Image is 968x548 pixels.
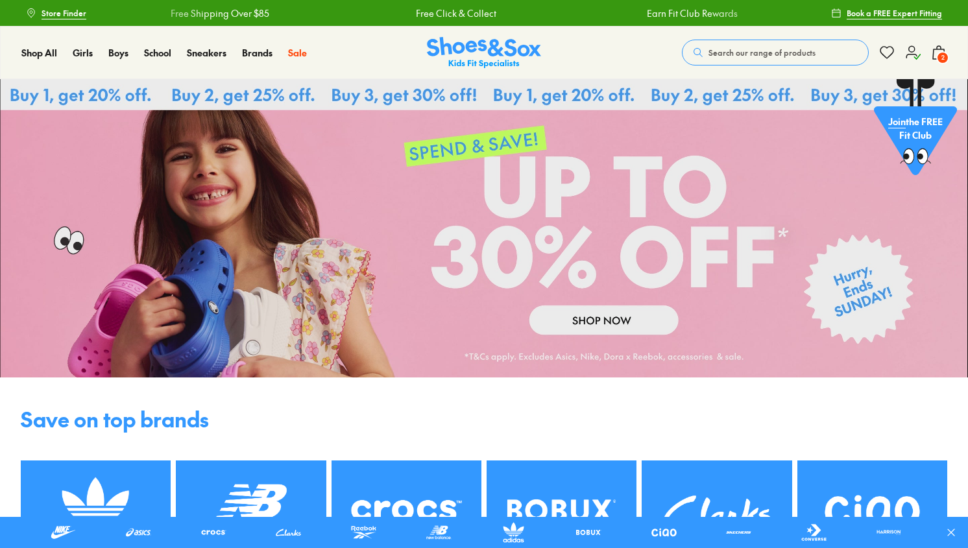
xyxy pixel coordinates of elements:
[874,78,957,182] a: Jointhe FREE Fit Club
[108,46,128,60] a: Boys
[108,46,128,59] span: Boys
[288,46,307,59] span: Sale
[427,37,541,69] img: SNS_Logo_Responsive.svg
[646,6,737,20] a: Earn Fit Club Rewards
[26,1,86,25] a: Store Finder
[936,51,949,64] span: 2
[888,115,906,128] span: Join
[288,46,307,60] a: Sale
[874,104,957,152] p: the FREE Fit Club
[242,46,272,59] span: Brands
[144,46,171,60] a: School
[682,40,869,66] button: Search our range of products
[931,38,947,67] button: 2
[831,1,942,25] a: Book a FREE Expert Fitting
[73,46,93,59] span: Girls
[21,46,57,60] a: Shop All
[847,7,942,19] span: Book a FREE Expert Fitting
[415,6,496,20] a: Free Click & Collect
[73,46,93,60] a: Girls
[42,7,86,19] span: Store Finder
[708,47,816,58] span: Search our range of products
[242,46,272,60] a: Brands
[21,46,57,59] span: Shop All
[427,37,541,69] a: Shoes & Sox
[187,46,226,60] a: Sneakers
[170,6,269,20] a: Free Shipping Over $85
[187,46,226,59] span: Sneakers
[144,46,171,59] span: School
